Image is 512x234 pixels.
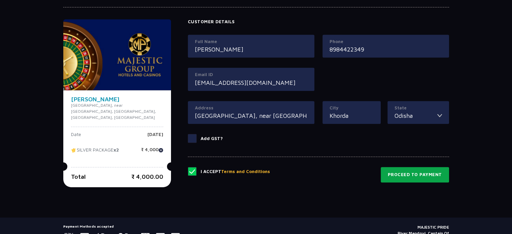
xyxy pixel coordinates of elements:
input: Address [195,111,307,120]
p: Date [71,132,81,142]
p: ₹ 4,000 [141,147,163,157]
h4: Customer Details [188,19,449,25]
button: Proceed to Payment [381,167,449,182]
button: Terms and Conditions [221,168,270,175]
label: State [395,105,442,111]
label: Phone [330,38,442,45]
p: [DATE] [147,132,163,142]
input: Email ID [195,78,307,87]
p: I Accept [201,168,270,175]
p: SILVER PACKAGE [71,147,119,157]
img: majesticPride-banner [63,19,171,90]
h4: [PERSON_NAME] [71,96,163,102]
p: Add GST? [201,135,223,142]
h5: Payment Methods accepted [63,224,180,228]
label: Address [195,105,307,111]
input: Full Name [195,45,307,54]
label: Full Name [195,38,307,45]
label: City [330,105,374,111]
input: State [395,111,437,120]
p: Total [71,172,86,181]
label: Email ID [195,71,307,78]
p: ₹ 4,000.00 [131,172,163,181]
strong: x2 [113,147,119,153]
img: tikcet [71,147,77,153]
img: toggler icon [437,111,442,120]
p: [GEOGRAPHIC_DATA], near [GEOGRAPHIC_DATA], [GEOGRAPHIC_DATA], [GEOGRAPHIC_DATA], [GEOGRAPHIC_DATA] [71,102,163,121]
input: Mobile [330,45,442,54]
input: City [330,111,374,120]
